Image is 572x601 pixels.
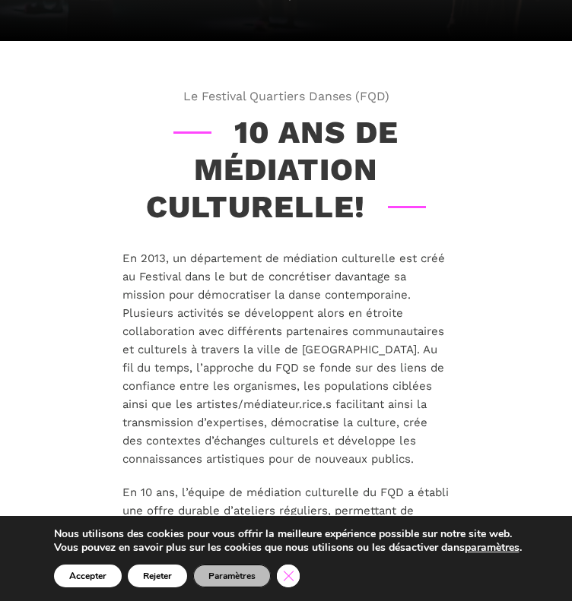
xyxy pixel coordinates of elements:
[122,249,450,468] p: En 2013, un département de médiation culturelle est créé au Festival dans le but de concrétiser d...
[122,114,450,226] h3: 10 ans de médiation culturelle!
[122,87,450,106] span: Le Festival Quartiers Danses (FQD)
[54,541,522,555] p: Vous pouvez en savoir plus sur les cookies que nous utilisons ou les désactiver dans .
[277,565,300,587] button: Close GDPR Cookie Banner
[54,527,522,541] p: Nous utilisons des cookies pour vous offrir la meilleure expérience possible sur notre site web.
[193,565,271,587] button: Paramètres
[54,565,122,587] button: Accepter
[465,541,520,555] button: paramètres
[128,565,187,587] button: Rejeter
